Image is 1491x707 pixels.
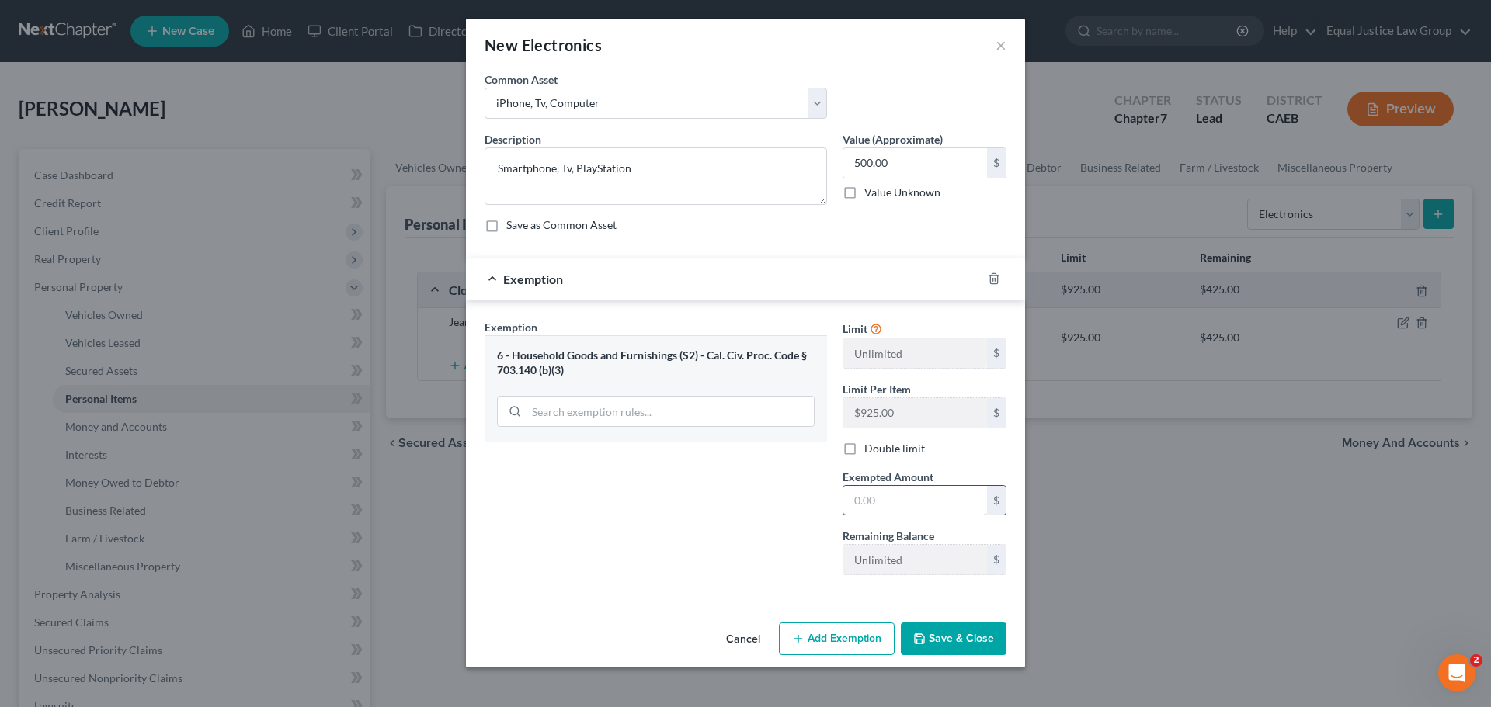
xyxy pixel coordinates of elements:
div: $ [987,398,1006,428]
div: New Electronics [485,34,602,56]
label: Value Unknown [864,185,940,200]
span: Exempted Amount [843,470,933,483]
div: $ [987,486,1006,515]
span: Exemption [485,321,537,334]
label: Double limit [864,441,925,456]
label: Common Asset [485,71,558,88]
button: Add Exemption [779,622,895,655]
input: Search exemption rules... [527,397,814,426]
button: × [996,36,1006,54]
input: 0.00 [843,486,987,515]
label: Limit Per Item [843,381,911,397]
span: 2 [1470,654,1482,667]
iframe: Intercom live chat [1438,654,1475,691]
input: -- [843,338,987,368]
input: -- [843,545,987,574]
div: $ [987,338,1006,368]
div: 6 - Household Goods and Furnishings (S2) - Cal. Civ. Proc. Code § 703.140 (b)(3) [497,348,815,377]
label: Save as Common Asset [506,217,617,233]
span: Limit [843,322,867,335]
button: Save & Close [901,622,1006,655]
div: $ [987,545,1006,574]
span: Description [485,133,541,146]
span: Exemption [503,272,563,286]
div: $ [987,148,1006,178]
label: Remaining Balance [843,528,934,544]
input: 0.00 [843,148,987,178]
input: -- [843,398,987,428]
button: Cancel [714,624,773,655]
label: Value (Approximate) [843,131,943,147]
